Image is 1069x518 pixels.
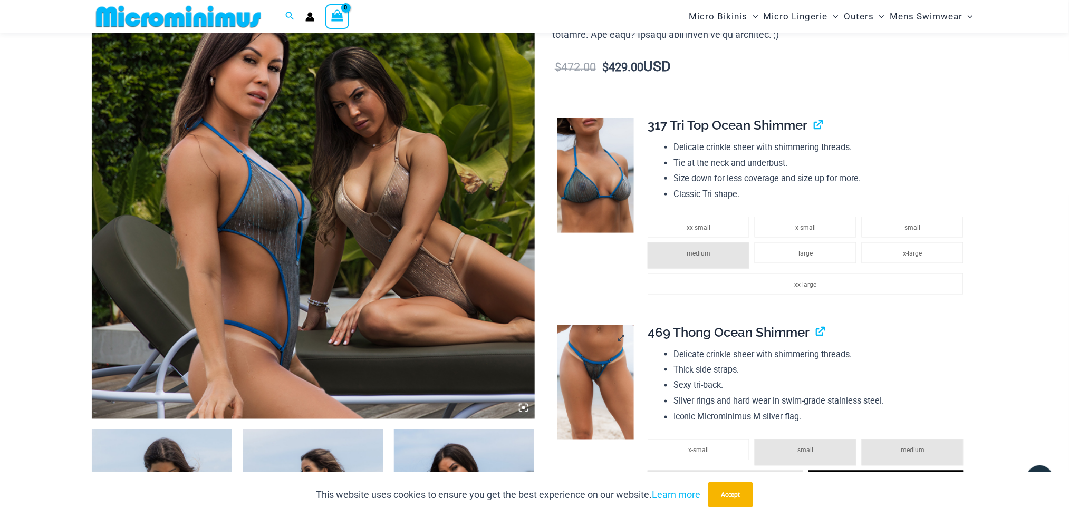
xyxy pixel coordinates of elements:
li: x-small [755,217,856,238]
span: xx-small [687,224,710,231]
a: Mens SwimwearMenu ToggleMenu Toggle [887,3,976,30]
span: medium [901,447,924,454]
span: x-small [795,224,816,231]
li: small [862,217,964,238]
a: Search icon link [285,10,295,23]
li: xx-large [648,273,964,295]
span: medium [687,250,710,257]
p: USD [552,59,977,75]
a: Account icon link [305,12,315,22]
span: small [798,447,814,454]
li: small [755,439,856,466]
bdi: 472.00 [555,61,596,74]
li: Delicate crinkle sheer with shimmering threads. [673,347,969,363]
img: MM SHOP LOGO FLAT [92,5,265,28]
span: Menu Toggle [874,3,884,30]
span: large [798,250,813,257]
span: Micro Lingerie [764,3,828,30]
li: Size down for less coverage and size up for more. [673,171,969,187]
span: $ [602,61,609,74]
span: Micro Bikinis [689,3,748,30]
bdi: 429.00 [602,61,643,74]
span: Mens Swimwear [890,3,962,30]
a: OutersMenu ToggleMenu Toggle [841,3,887,30]
li: medium [648,242,749,269]
li: Delicate crinkle sheer with shimmering threads. [673,140,969,155]
nav: Site Navigation [685,2,978,32]
button: Accept [708,482,753,507]
span: $ [555,61,561,74]
a: Micro LingerieMenu ToggleMenu Toggle [761,3,841,30]
li: Sexy tri-back. [673,378,969,394]
span: Menu Toggle [828,3,839,30]
li: Iconic Microminimus M silver flag. [673,409,969,425]
span: x-small [688,447,709,454]
span: Outers [844,3,874,30]
span: 469 Thong Ocean Shimmer [648,325,810,340]
a: Micro BikinisMenu ToggleMenu Toggle [687,3,761,30]
li: Silver rings and hard wear in swim-grade stainless steel. [673,394,969,409]
li: x-large [808,471,964,492]
li: x-large [862,242,964,263]
a: Learn more [652,489,700,500]
li: large [755,242,856,263]
span: x-large [903,250,922,257]
li: medium [862,439,964,466]
span: Menu Toggle [748,3,758,30]
li: Tie at the neck and underbust. [673,155,969,171]
a: View Shopping Cart, empty [325,4,350,28]
p: This website uses cookies to ensure you get the best experience on our website. [316,487,700,503]
li: x-small [648,439,749,461]
span: xx-large [795,281,817,288]
li: large [648,471,803,497]
span: small [905,224,921,231]
img: Lightning Shimmer Ocean Shimmer 317 Tri Top [557,118,634,233]
li: Classic Tri shape. [673,187,969,202]
li: xx-small [648,217,749,238]
span: Menu Toggle [962,3,973,30]
span: 317 Tri Top Ocean Shimmer [648,118,807,133]
li: Thick side straps. [673,362,969,378]
img: Lightning Shimmer Ocean Shimmer 469 Thong [557,325,634,440]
